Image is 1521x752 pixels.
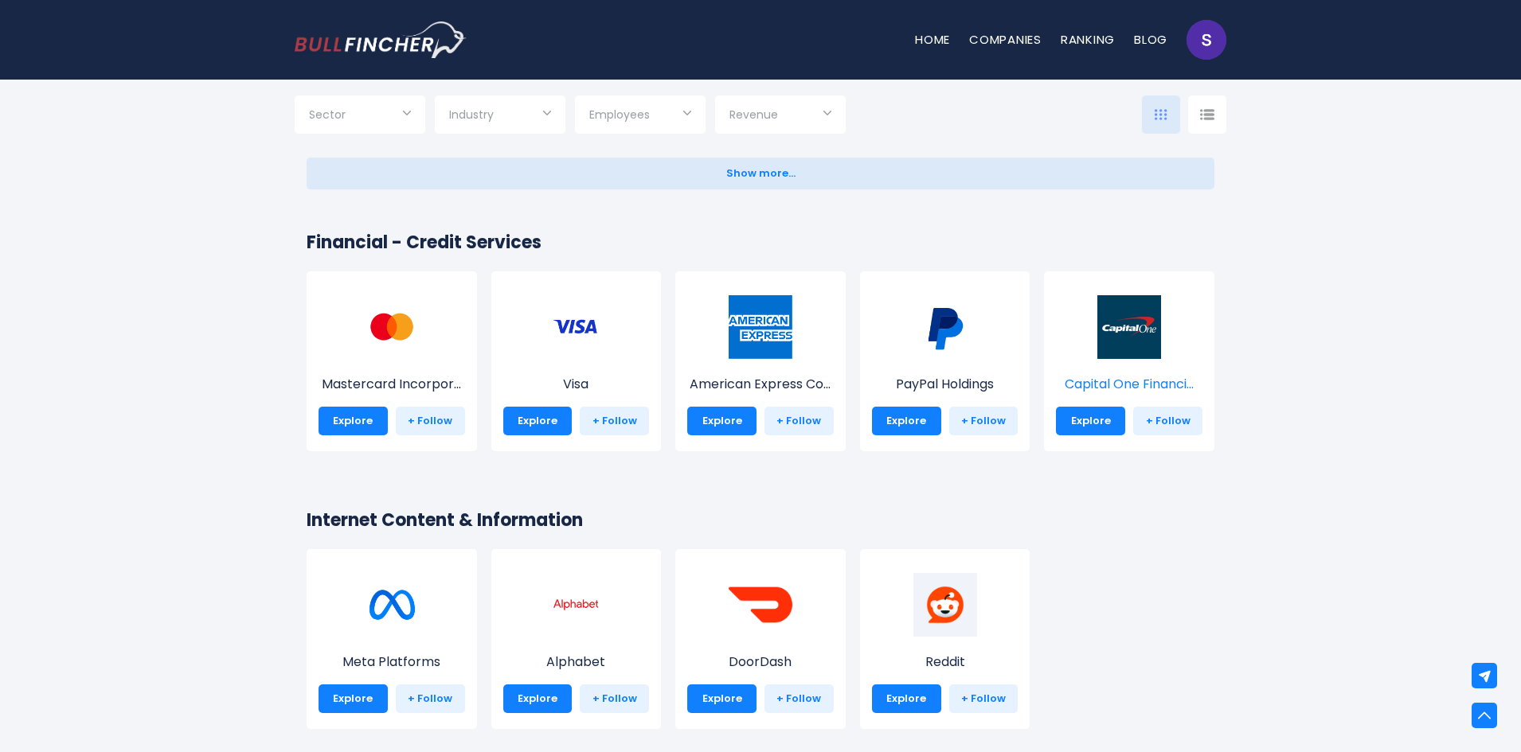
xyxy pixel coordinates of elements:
[449,107,494,122] span: Industry
[915,31,950,48] a: Home
[1133,407,1202,435] a: + Follow
[764,407,834,435] a: + Follow
[687,375,834,394] p: American Express Company
[726,168,796,180] span: Show more...
[764,684,834,713] a: + Follow
[319,684,388,713] a: Explore
[872,684,941,713] a: Explore
[1056,375,1202,394] p: Capital One Financial Corporation
[872,325,1019,394] a: PayPal Holdings
[729,107,778,122] span: Revenue
[319,602,465,672] a: Meta Platforms
[1097,295,1161,359] img: COF.png
[687,407,757,435] a: Explore
[949,407,1019,435] a: + Follow
[309,107,346,122] span: Sector
[1134,31,1167,48] a: Blog
[1061,31,1115,48] a: Ranking
[449,102,551,131] input: Selection
[687,602,834,672] a: DoorDash
[503,375,650,394] p: Visa
[1155,109,1167,120] img: icon-comp-grid.svg
[396,684,465,713] a: + Follow
[307,158,1214,189] button: Show more...
[319,375,465,394] p: Mastercard Incorporated
[396,407,465,435] a: + Follow
[872,407,941,435] a: Explore
[319,407,388,435] a: Explore
[580,407,649,435] a: + Follow
[503,602,650,672] a: Alphabet
[1056,325,1202,394] a: Capital One Financi...
[295,21,467,58] img: Bullfincher logo
[544,573,608,637] img: GOOGL.png
[295,21,466,58] a: Go to homepage
[687,653,834,672] p: DoorDash
[503,653,650,672] p: Alphabet
[729,573,792,637] img: DASH.png
[360,295,424,359] img: MA.png
[872,602,1019,672] a: Reddit
[307,229,1214,255] h2: Financial - Credit Services
[969,31,1042,48] a: Companies
[319,653,465,672] p: Meta Platforms
[913,295,977,359] img: PYPL.png
[503,407,573,435] a: Explore
[589,102,691,131] input: Selection
[503,325,650,394] a: Visa
[913,573,977,637] img: RDDT.png
[503,684,573,713] a: Explore
[872,653,1019,672] p: Reddit
[687,684,757,713] a: Explore
[729,102,831,131] input: Selection
[687,325,834,394] a: American Express Co...
[729,295,792,359] img: AXP.png
[589,107,650,122] span: Employees
[309,102,411,131] input: Selection
[360,573,424,637] img: META.png
[307,507,1214,533] h2: Internet Content & Information
[1056,407,1125,435] a: Explore
[544,295,608,359] img: V.png
[1200,109,1214,120] img: icon-comp-list-view.svg
[949,684,1019,713] a: + Follow
[580,684,649,713] a: + Follow
[319,325,465,394] a: Mastercard Incorpor...
[872,375,1019,394] p: PayPal Holdings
